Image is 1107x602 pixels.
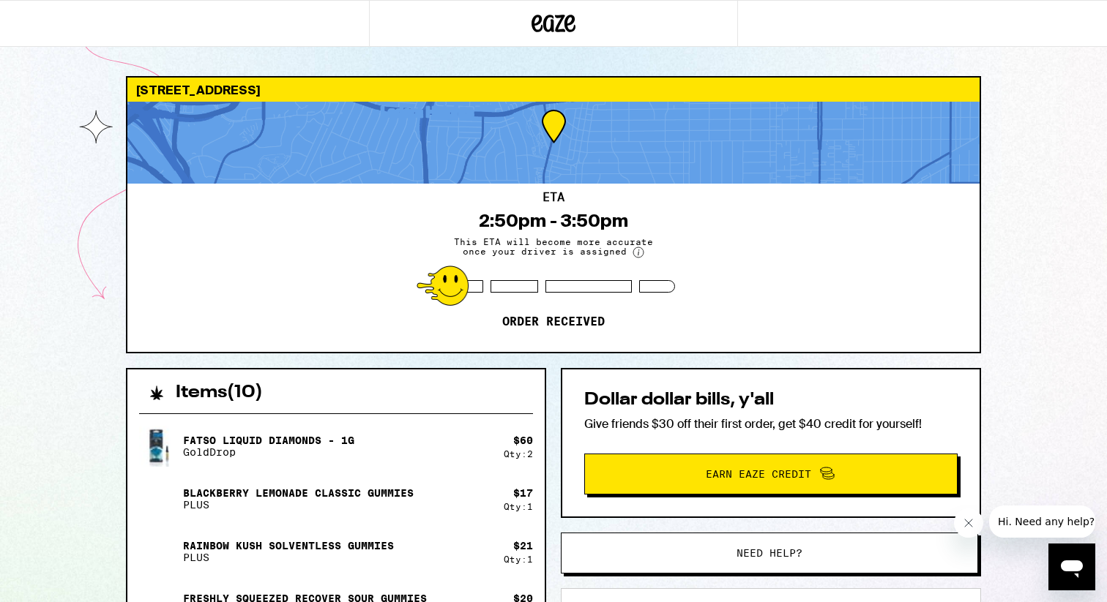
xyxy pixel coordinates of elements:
[513,487,533,499] div: $ 17
[504,449,533,459] div: Qty: 2
[954,508,983,538] iframe: Close message
[139,478,180,519] img: Blackberry Lemonade CLASSIC Gummies
[139,420,180,472] img: Fatso Liquid Diamonds - 1g
[504,502,533,511] div: Qty: 1
[513,540,533,552] div: $ 21
[1048,543,1095,590] iframe: Button to launch messaging window
[584,391,958,409] h2: Dollar dollar bills, y'all
[183,540,394,552] p: Rainbow Kush Solventless Gummies
[139,531,180,572] img: Rainbow Kush Solventless Gummies
[183,552,394,563] p: PLUS
[176,384,263,402] h2: Items ( 10 )
[584,454,958,494] button: Earn Eaze Credit
[183,434,354,446] p: Fatso Liquid Diamonds - 1g
[502,315,605,329] p: Order received
[737,548,802,558] span: Need help?
[183,446,354,458] p: GoldDrop
[513,434,533,446] div: $ 60
[127,78,980,102] div: [STREET_ADDRESS]
[989,505,1095,538] iframe: Message from company
[706,469,811,479] span: Earn Eaze Credit
[479,211,628,231] div: 2:50pm - 3:50pm
[543,192,564,203] h2: ETA
[444,237,663,258] span: This ETA will become more accurate once your driver is assigned
[183,499,414,511] p: PLUS
[183,487,414,499] p: Blackberry Lemonade CLASSIC Gummies
[584,416,958,432] p: Give friends $30 off their first order, get $40 credit for yourself!
[504,554,533,564] div: Qty: 1
[561,533,978,573] button: Need help?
